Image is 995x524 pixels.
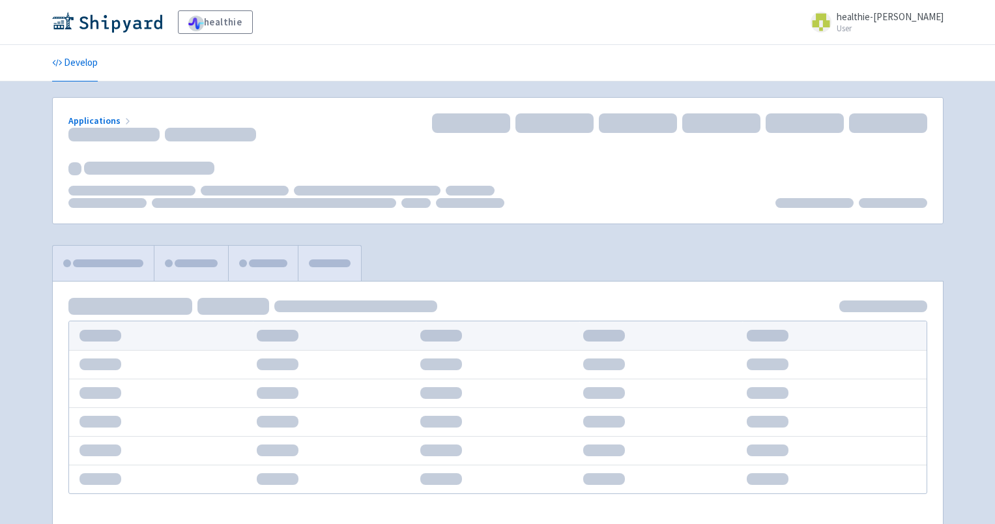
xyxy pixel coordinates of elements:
[68,115,133,126] a: Applications
[837,10,944,23] span: healthie-[PERSON_NAME]
[178,10,253,34] a: healthie
[803,12,944,33] a: healthie-[PERSON_NAME] User
[837,24,944,33] small: User
[52,12,162,33] img: Shipyard logo
[52,45,98,81] a: Develop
